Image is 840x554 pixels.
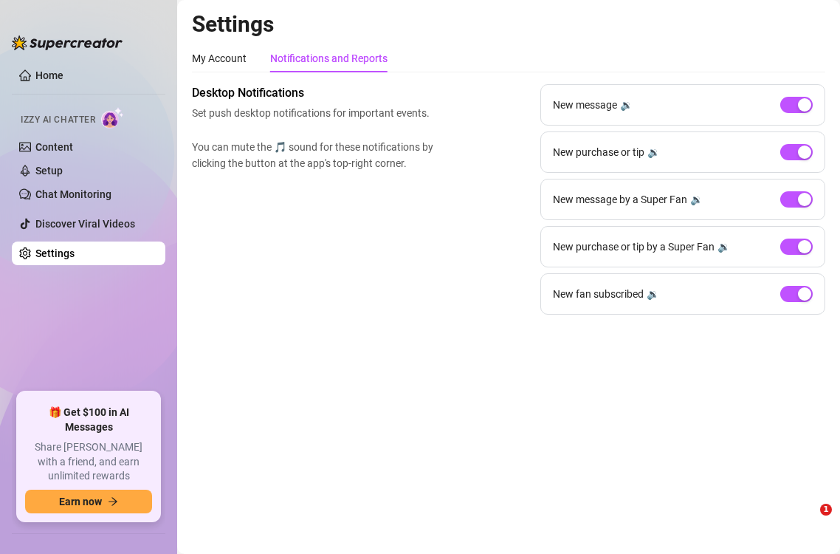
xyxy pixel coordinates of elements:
[647,144,660,160] div: 🔉
[12,35,123,50] img: logo-BBDzfeDw.svg
[192,105,440,121] span: Set push desktop notifications for important events.
[553,97,617,113] span: New message
[553,239,715,255] span: New purchase or tip by a Super Fan
[35,247,75,259] a: Settings
[59,496,102,507] span: Earn now
[101,107,124,129] img: AI Chatter
[270,50,388,66] div: Notifications and Reports
[35,141,73,153] a: Content
[192,139,440,171] span: You can mute the 🎵 sound for these notifications by clicking the button at the app's top-right co...
[192,10,825,38] h2: Settings
[35,165,63,177] a: Setup
[192,84,440,102] span: Desktop Notifications
[647,286,659,302] div: 🔉
[25,490,152,513] button: Earn nowarrow-right
[35,218,135,230] a: Discover Viral Videos
[717,239,730,255] div: 🔉
[790,504,825,539] iframe: Intercom live chat
[108,496,118,507] span: arrow-right
[820,504,832,516] span: 1
[553,286,644,302] span: New fan subscribed
[620,97,633,113] div: 🔉
[690,191,703,208] div: 🔉
[21,113,95,127] span: Izzy AI Chatter
[553,191,687,208] span: New message by a Super Fan
[553,144,644,160] span: New purchase or tip
[35,188,111,200] a: Chat Monitoring
[35,69,63,81] a: Home
[25,440,152,484] span: Share [PERSON_NAME] with a friend, and earn unlimited rewards
[25,406,152,434] span: 🎁 Get $100 in AI Messages
[192,50,247,66] div: My Account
